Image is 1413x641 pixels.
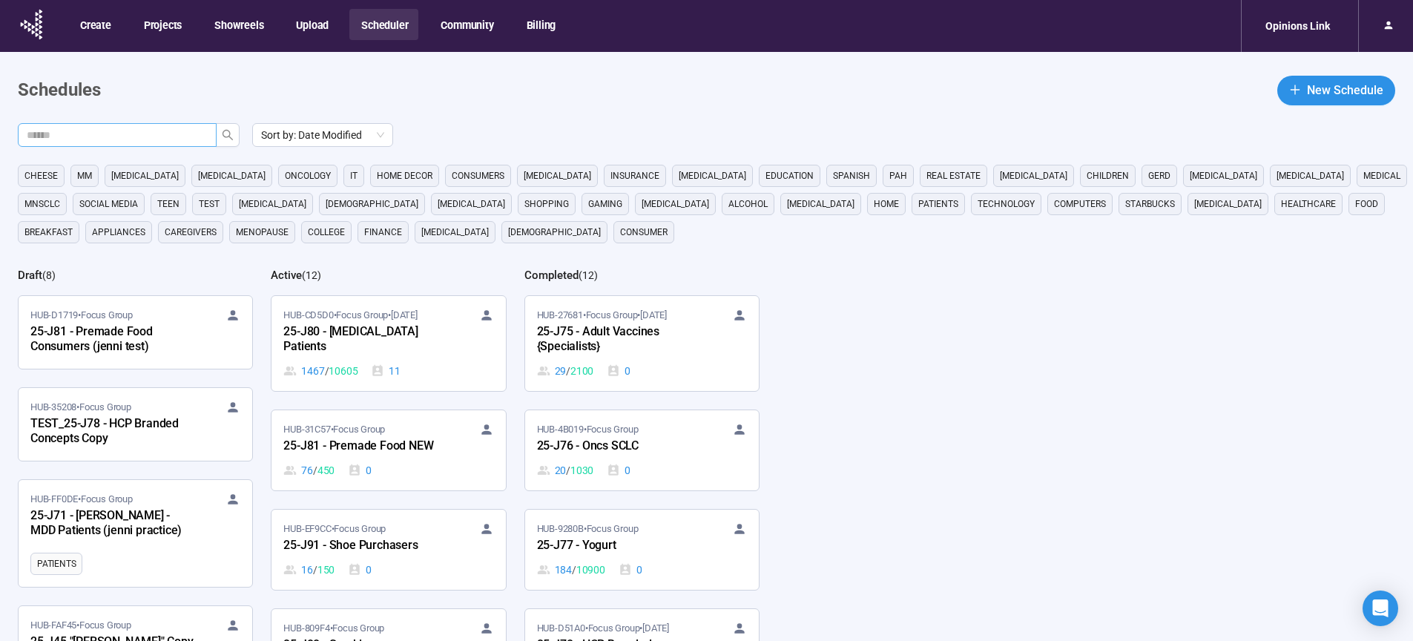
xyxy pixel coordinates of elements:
a: HUB-FF0DE•Focus Group25-J71 - [PERSON_NAME] - MDD Patients (jenni practice)Patients [19,480,252,587]
div: Open Intercom Messenger [1363,591,1398,626]
span: [MEDICAL_DATA] [1000,168,1067,183]
span: 1030 [570,462,593,479]
span: HUB-D51A0 • Focus Group • [537,621,669,636]
button: Projects [132,9,192,40]
span: [MEDICAL_DATA] [438,197,505,211]
a: HUB-35208•Focus GroupTEST_25-J78 - HCP Branded Concepts Copy [19,388,252,461]
span: 2100 [570,363,593,379]
span: technology [978,197,1035,211]
span: HUB-CD5D0 • Focus Group • [283,308,417,323]
div: 25-J71 - [PERSON_NAME] - MDD Patients (jenni practice) [30,507,194,541]
span: starbucks [1125,197,1175,211]
span: appliances [92,225,145,240]
span: [MEDICAL_DATA] [1194,197,1262,211]
span: HUB-9280B • Focus Group [537,522,639,536]
span: [MEDICAL_DATA] [1190,168,1257,183]
span: HUB-27681 • Focus Group • [537,308,667,323]
span: college [308,225,345,240]
span: GERD [1148,168,1170,183]
span: consumer [620,225,668,240]
span: real estate [926,168,981,183]
button: Showreels [202,9,274,40]
div: 25-J81 - Premade Food NEW [283,437,447,456]
div: 0 [619,562,642,578]
a: HUB-CD5D0•Focus Group•[DATE]25-J80 - [MEDICAL_DATA] Patients1467 / 1060511 [271,296,505,391]
div: Opinions Link [1256,12,1339,40]
span: PAH [889,168,907,183]
div: 0 [348,562,372,578]
span: alcohol [728,197,768,211]
span: [MEDICAL_DATA] [787,197,854,211]
span: Test [199,197,220,211]
div: 25-J75 - Adult Vaccines {Specialists} [537,323,700,357]
span: [MEDICAL_DATA] [198,168,266,183]
h2: Draft [18,269,42,282]
span: HUB-FF0DE • Focus Group [30,492,133,507]
button: Scheduler [349,9,418,40]
span: healthcare [1281,197,1336,211]
span: mnsclc [24,197,60,211]
h2: Active [271,269,302,282]
div: 25-J81 - Premade Food Consumers (jenni test) [30,323,194,357]
span: HUB-35208 • Focus Group [30,400,131,415]
span: HUB-FAF45 • Focus Group [30,618,131,633]
a: HUB-27681•Focus Group•[DATE]25-J75 - Adult Vaccines {Specialists}29 / 21000 [525,296,759,391]
span: / [566,462,570,479]
span: / [566,363,570,379]
span: oncology [285,168,331,183]
span: consumers [452,168,504,183]
div: 16 [283,562,335,578]
span: New Schedule [1307,81,1383,99]
div: 76 [283,462,335,479]
span: [DEMOGRAPHIC_DATA] [508,225,601,240]
div: 25-J91 - Shoe Purchasers [283,536,447,556]
span: search [222,129,234,141]
span: medical [1363,168,1400,183]
span: computers [1054,197,1106,211]
button: Billing [515,9,567,40]
span: HUB-4B019 • Focus Group [537,422,639,437]
span: MM [77,168,92,183]
span: breakfast [24,225,73,240]
div: 20 [537,462,594,479]
div: 11 [371,363,401,379]
span: Food [1355,197,1378,211]
span: / [572,562,576,578]
div: TEST_25-J78 - HCP Branded Concepts Copy [30,415,194,449]
span: HUB-809F4 • Focus Group [283,621,384,636]
a: HUB-D1719•Focus Group25-J81 - Premade Food Consumers (jenni test) [19,296,252,369]
a: HUB-31C57•Focus Group25-J81 - Premade Food NEW76 / 4500 [271,410,505,490]
span: cheese [24,168,58,183]
span: [MEDICAL_DATA] [239,197,306,211]
span: [MEDICAL_DATA] [111,168,179,183]
div: 1467 [283,363,358,379]
span: / [325,363,329,379]
span: [MEDICAL_DATA] [421,225,489,240]
div: 29 [537,363,594,379]
span: ( 8 ) [42,269,56,281]
span: shopping [524,197,569,211]
span: ( 12 ) [302,269,321,281]
div: 0 [607,363,630,379]
span: children [1087,168,1129,183]
span: education [765,168,814,183]
button: Community [429,9,504,40]
span: [MEDICAL_DATA] [524,168,591,183]
span: 10900 [576,562,605,578]
span: HUB-D1719 • Focus Group [30,308,133,323]
div: 25-J77 - Yogurt [537,536,700,556]
div: 0 [607,462,630,479]
span: HUB-EF9CC • Focus Group [283,522,386,536]
span: menopause [236,225,289,240]
span: / [313,462,317,479]
button: search [216,123,240,147]
span: Patients [37,556,76,571]
span: finance [364,225,402,240]
span: home decor [377,168,432,183]
div: 25-J80 - [MEDICAL_DATA] Patients [283,323,447,357]
span: home [874,197,899,211]
span: 10605 [329,363,358,379]
button: plusNew Schedule [1277,76,1395,105]
a: HUB-9280B•Focus Group25-J77 - Yogurt184 / 109000 [525,510,759,590]
button: Upload [284,9,339,40]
